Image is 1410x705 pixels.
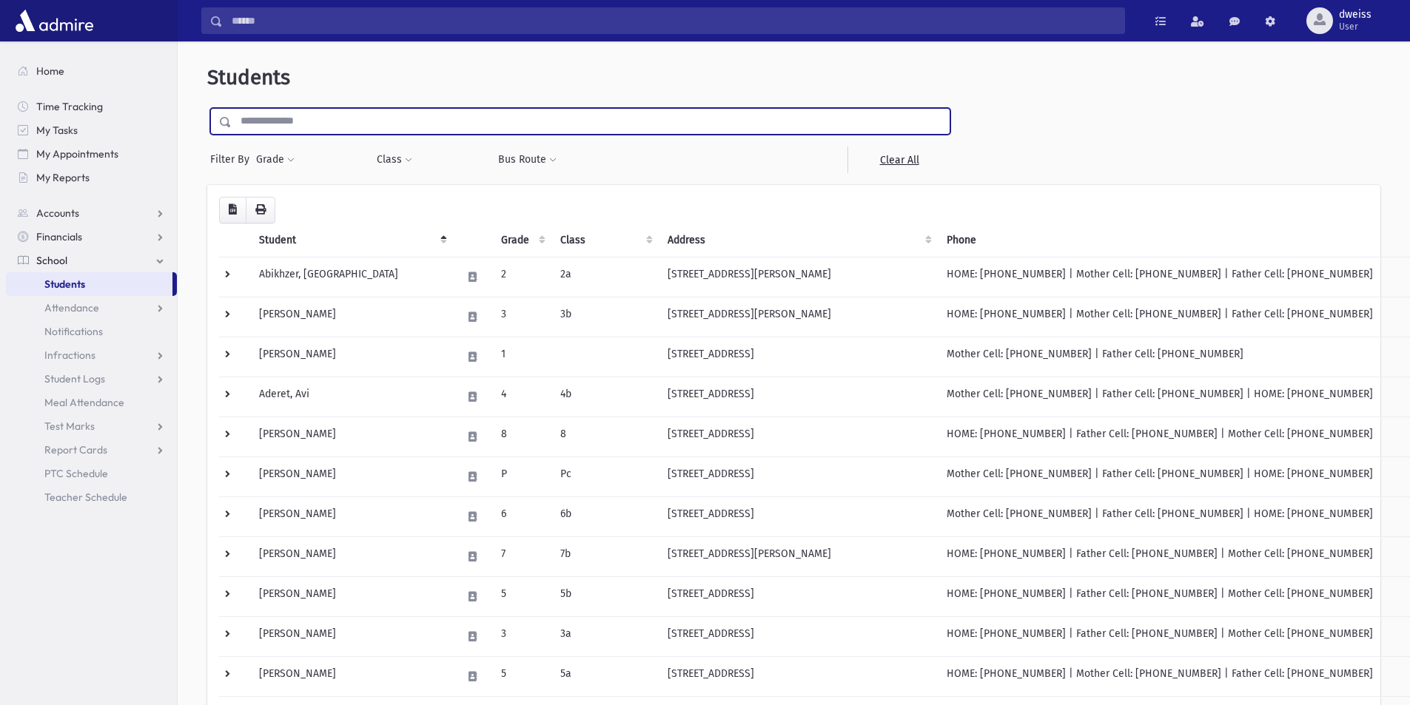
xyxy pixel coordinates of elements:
a: Notifications [6,320,177,343]
td: 3a [551,616,659,656]
td: 5 [492,656,551,696]
span: PTC Schedule [44,467,108,480]
td: [STREET_ADDRESS] [659,337,938,377]
td: 6 [492,496,551,536]
a: Student Logs [6,367,177,391]
td: Pc [551,456,659,496]
td: [STREET_ADDRESS][PERSON_NAME] [659,297,938,337]
a: My Appointments [6,142,177,166]
a: School [6,249,177,272]
span: dweiss [1339,9,1372,21]
span: My Appointments [36,147,118,161]
img: AdmirePro [12,6,97,36]
td: 1 [492,337,551,377]
td: 3 [492,297,551,337]
td: P [492,456,551,496]
td: [STREET_ADDRESS] [659,496,938,536]
a: Meal Attendance [6,391,177,414]
td: [STREET_ADDRESS] [659,416,938,456]
button: CSV [219,197,246,223]
span: Notifications [44,325,103,338]
span: School [36,254,67,267]
td: Aderet, Avi [250,377,453,416]
td: [PERSON_NAME] [250,576,453,616]
td: 3 [492,616,551,656]
td: [STREET_ADDRESS][PERSON_NAME] [659,536,938,576]
span: Students [44,277,85,291]
span: Test Marks [44,419,95,433]
span: My Reports [36,171,90,184]
td: 4b [551,377,659,416]
td: 5b [551,576,659,616]
span: Report Cards [44,443,107,456]
span: Attendance [44,301,99,314]
td: 2 [492,257,551,297]
td: 7b [551,536,659,576]
a: My Tasks [6,118,177,142]
span: Student Logs [44,372,105,385]
span: Filter By [210,152,255,167]
td: [STREET_ADDRESS] [659,656,938,696]
span: Meal Attendance [44,396,124,409]
a: Clear All [847,146,950,173]
td: [STREET_ADDRESS] [659,456,938,496]
span: Students [207,65,290,90]
td: 5a [551,656,659,696]
td: [STREET_ADDRESS] [659,576,938,616]
td: [PERSON_NAME] [250,656,453,696]
td: Abikhzer, [GEOGRAPHIC_DATA] [250,257,453,297]
span: My Tasks [36,124,78,137]
button: Print [246,197,275,223]
a: Infractions [6,343,177,367]
button: Bus Route [497,146,557,173]
th: Student: activate to sort column descending [250,223,453,257]
td: 4 [492,377,551,416]
td: 8 [492,416,551,456]
td: 8 [551,416,659,456]
a: Time Tracking [6,95,177,118]
td: [PERSON_NAME] [250,616,453,656]
td: 3b [551,297,659,337]
td: 5 [492,576,551,616]
span: Financials [36,230,82,243]
span: Teacher Schedule [44,490,127,504]
button: Grade [255,146,295,173]
span: Time Tracking [36,100,103,113]
a: Accounts [6,201,177,225]
td: [PERSON_NAME] [250,456,453,496]
td: [PERSON_NAME] [250,496,453,536]
input: Search [223,7,1124,34]
a: PTC Schedule [6,462,177,485]
th: Class: activate to sort column ascending [551,223,659,257]
th: Address: activate to sort column ascending [659,223,938,257]
a: Attendance [6,296,177,320]
td: [STREET_ADDRESS][PERSON_NAME] [659,257,938,297]
td: [PERSON_NAME] [250,337,453,377]
a: Report Cards [6,438,177,462]
td: 2a [551,257,659,297]
a: Test Marks [6,414,177,438]
th: Grade: activate to sort column ascending [492,223,551,257]
a: Students [6,272,172,296]
span: Infractions [44,348,95,362]
span: User [1339,21,1372,33]
a: Financials [6,225,177,249]
a: Teacher Schedule [6,485,177,509]
td: [STREET_ADDRESS] [659,616,938,656]
td: 7 [492,536,551,576]
td: [PERSON_NAME] [250,416,453,456]
a: Home [6,59,177,83]
span: Home [36,64,64,78]
a: My Reports [6,166,177,189]
button: Class [376,146,413,173]
td: [PERSON_NAME] [250,297,453,337]
td: 6b [551,496,659,536]
span: Accounts [36,206,79,220]
td: [STREET_ADDRESS] [659,377,938,416]
td: [PERSON_NAME] [250,536,453,576]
